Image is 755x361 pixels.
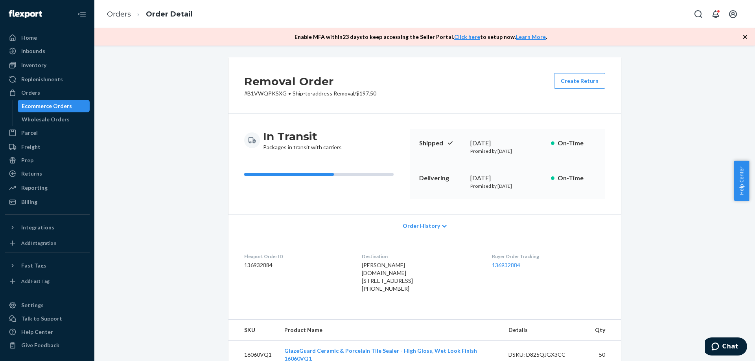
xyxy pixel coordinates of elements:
button: Open Search Box [691,6,706,22]
a: Billing [5,196,90,208]
div: [DATE] [470,139,545,148]
h3: In Transit [263,129,342,143]
p: # B1VWQPKSXG / $197.50 [244,90,376,97]
a: Parcel [5,126,90,139]
div: Talk to Support [21,315,62,323]
th: Details [502,320,589,341]
span: Order History [403,222,440,230]
div: [DATE] [470,174,545,183]
a: Reporting [5,181,90,194]
a: Freight [5,141,90,153]
a: Add Fast Tag [5,275,90,288]
a: Order Detail [146,10,193,18]
ol: breadcrumbs [101,3,199,26]
p: On-Time [558,174,596,183]
div: Integrations [21,224,54,231]
h2: Removal Order [244,73,376,90]
div: Billing [21,198,37,206]
a: Orders [107,10,131,18]
div: Parcel [21,129,38,137]
a: Learn More [516,33,546,40]
dt: Destination [362,253,479,260]
a: Returns [5,167,90,180]
th: Product Name [278,320,502,341]
a: Settings [5,299,90,312]
div: Ecommerce Orders [22,102,72,110]
div: Add Integration [21,240,56,246]
button: Talk to Support [5,312,90,325]
div: Help Center [21,328,53,336]
div: Fast Tags [21,262,46,269]
a: Home [5,31,90,44]
a: Prep [5,154,90,167]
button: Close Navigation [74,6,90,22]
div: Orders [21,89,40,97]
div: Packages in transit with carriers [263,129,342,151]
a: 136932884 [492,262,520,268]
button: Open account menu [725,6,741,22]
div: Freight [21,143,41,151]
p: On-Time [558,139,596,148]
button: Fast Tags [5,259,90,272]
div: Home [21,34,37,42]
p: Delivering [419,174,464,183]
a: Replenishments [5,73,90,86]
button: Open notifications [708,6,724,22]
div: Add Fast Tag [21,278,50,284]
button: Integrations [5,221,90,234]
div: Give Feedback [21,341,59,349]
th: SKU [228,320,278,341]
div: Reporting [21,184,48,192]
div: Replenishments [21,75,63,83]
a: Inventory [5,59,90,71]
span: • [288,90,291,97]
div: Prep [21,156,33,164]
div: Returns [21,170,42,178]
iframe: Opens a widget where you can chat to one of our agents [705,337,747,357]
a: Inbounds [5,45,90,57]
p: Shipped [419,139,464,148]
a: Wholesale Orders [18,113,90,126]
p: Enable MFA within 23 days to keep accessing the Seller Portal. to setup now. . [295,33,547,41]
a: Add Integration [5,237,90,249]
div: Inventory [21,61,46,69]
button: Give Feedback [5,339,90,352]
a: Help Center [5,326,90,338]
div: DSKU: D825QJGX3CC [508,351,582,359]
p: Promised by [DATE] [470,183,545,189]
div: [PHONE_NUMBER] [362,285,479,293]
div: Settings [21,301,44,309]
img: Flexport logo [9,10,42,18]
a: Click here [454,33,480,40]
th: Qty [589,320,621,341]
dt: Buyer Order Tracking [492,253,605,260]
span: Ship-to-address Removal [293,90,354,97]
span: [PERSON_NAME] [DOMAIN_NAME] [STREET_ADDRESS] [362,262,413,284]
button: Create Return [554,73,605,89]
div: Inbounds [21,47,45,55]
a: Ecommerce Orders [18,100,90,112]
button: Help Center [734,161,749,201]
a: Orders [5,86,90,99]
dd: 136932884 [244,261,349,269]
div: Wholesale Orders [22,115,70,123]
p: Promised by [DATE] [470,148,545,154]
dt: Flexport Order ID [244,253,349,260]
